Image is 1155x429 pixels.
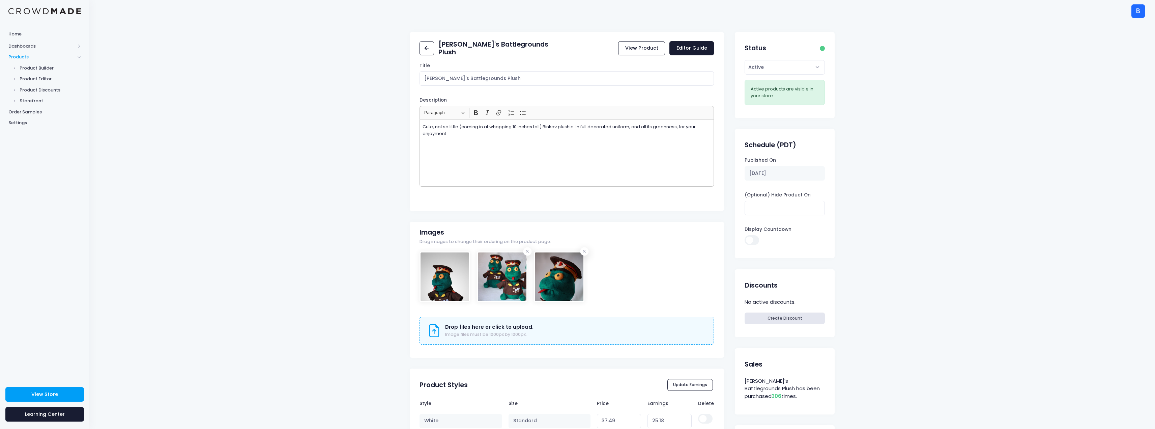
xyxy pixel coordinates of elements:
[5,407,84,422] a: Learning Center
[445,324,533,330] h3: Drop files here or click to upload.
[8,43,75,50] span: Dashboards
[594,397,644,410] th: Price
[423,124,711,137] p: Cute, not so little (coming in at whopping 10 inches tall) Binkov plushie. In full decorated unif...
[644,397,695,410] th: Earnings
[421,108,468,118] button: Paragraph
[745,44,766,52] h2: Status
[25,411,65,418] span: Learning Center
[420,119,714,187] div: Rich Text Editor, main
[745,313,825,324] a: Create Discount
[420,106,714,119] div: Editor toolbar
[8,119,81,126] span: Settings
[420,397,505,410] th: Style
[772,393,781,400] span: 306
[745,376,825,401] div: [PERSON_NAME]'s Battlegrounds Plush has been purchased times.
[8,31,81,37] span: Home
[5,387,84,402] a: View Store
[745,141,796,149] h2: Schedule (PDT)
[20,76,81,82] span: Product Editor
[505,397,594,410] th: Size
[618,41,665,56] a: View Product
[745,192,811,198] label: (Optional) Hide Product On
[438,41,567,56] h2: [PERSON_NAME]'s Battlegrounds Plush
[745,297,825,307] div: No active discounts.
[8,8,81,15] img: Logo
[445,331,527,337] span: Image files must be 1000px by 1000px.
[420,62,430,69] label: Title
[745,226,791,233] label: Display Countdown
[420,97,447,104] label: Description
[695,397,714,410] th: Delete
[745,157,776,164] label: Published On
[420,381,468,389] h2: Product Styles
[745,281,778,289] h2: Discounts
[1131,4,1145,18] div: B
[745,360,762,368] h2: Sales
[420,239,551,245] span: Drag images to change their ordering on the product page.
[20,65,81,72] span: Product Builder
[669,41,714,56] a: Editor Guide
[420,229,444,236] h2: Images
[31,391,58,398] span: View Store
[8,109,81,115] span: Order Samples
[751,86,819,99] div: Active products are visible in your store.
[20,87,81,93] span: Product Discounts
[20,98,81,104] span: Storefront
[667,379,713,391] button: Update Earnings
[8,54,75,60] span: Products
[424,109,459,117] span: Paragraph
